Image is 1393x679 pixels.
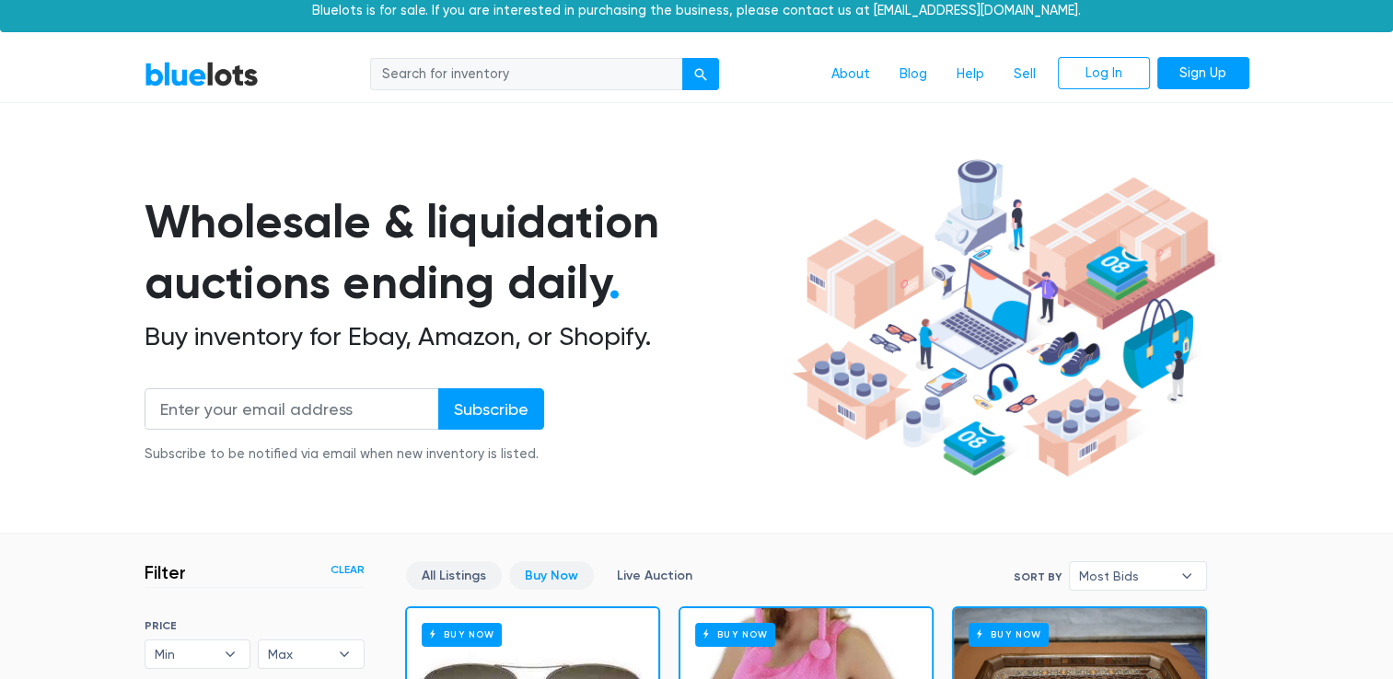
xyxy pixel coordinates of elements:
[509,561,594,590] a: Buy Now
[817,57,885,92] a: About
[145,619,365,632] h6: PRICE
[268,640,329,668] span: Max
[1058,57,1150,90] a: Log In
[999,57,1051,92] a: Sell
[145,561,186,583] h3: Filter
[1157,57,1249,90] a: Sign Up
[155,640,215,668] span: Min
[1167,562,1206,590] b: ▾
[145,321,785,352] h2: Buy inventory for Ebay, Amazon, or Shopify.
[325,640,364,668] b: ▾
[601,561,708,590] a: Live Auction
[1079,562,1171,590] span: Most Bids
[331,561,365,578] a: Clear
[145,444,544,465] div: Subscribe to be notified via email when new inventory is listed.
[785,151,1222,486] img: hero-ee84e7d0318cb26816c560f6b4441b76977f77a177738b4e94f68c95b2b83dbb.png
[885,57,942,92] a: Blog
[145,191,785,314] h1: Wholesale & liquidation auctions ending daily
[145,61,259,87] a: BlueLots
[609,255,621,310] span: .
[438,388,544,430] input: Subscribe
[695,623,775,646] h6: Buy Now
[942,57,999,92] a: Help
[406,561,502,590] a: All Listings
[422,623,502,646] h6: Buy Now
[370,58,683,91] input: Search for inventory
[969,623,1049,646] h6: Buy Now
[1014,569,1062,585] label: Sort By
[145,388,439,430] input: Enter your email address
[211,640,250,668] b: ▾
